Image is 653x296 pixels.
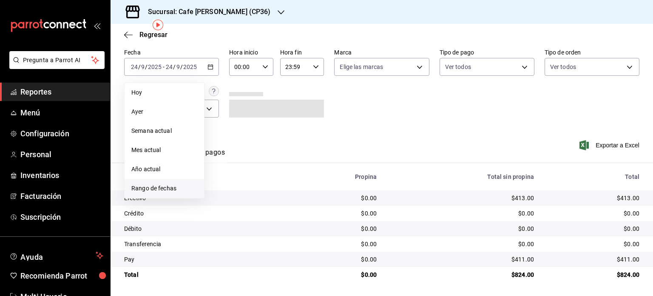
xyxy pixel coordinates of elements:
[545,49,639,55] label: Tipo de orden
[124,270,284,279] div: Total
[20,149,103,160] span: Personal
[340,63,383,71] span: Elige las marcas
[548,194,639,202] div: $413.00
[20,107,103,118] span: Menú
[548,255,639,264] div: $411.00
[20,86,103,98] span: Reportes
[334,49,429,55] label: Marca
[548,209,639,218] div: $0.00
[390,224,534,233] div: $0.00
[20,190,103,202] span: Facturación
[131,88,197,97] span: Hoy
[548,240,639,248] div: $0.00
[193,148,225,163] button: Ver pagos
[124,255,284,264] div: Pay
[124,224,284,233] div: Débito
[390,209,534,218] div: $0.00
[131,165,197,174] span: Año actual
[131,126,197,135] span: Semana actual
[165,63,173,70] input: --
[138,63,141,70] span: /
[581,140,639,150] button: Exportar a Excel
[141,63,145,70] input: --
[131,107,197,116] span: Ayer
[229,49,273,55] label: Hora inicio
[20,270,103,282] span: Recomienda Parrot
[124,209,284,218] div: Crédito
[131,63,138,70] input: --
[139,31,168,39] span: Regresar
[20,170,103,181] span: Inventarios
[390,270,534,279] div: $824.00
[298,209,377,218] div: $0.00
[298,255,377,264] div: $0.00
[548,173,639,180] div: Total
[20,250,92,261] span: Ayuda
[131,146,197,155] span: Mes actual
[280,49,324,55] label: Hora fin
[183,63,197,70] input: ----
[20,128,103,139] span: Configuración
[163,63,165,70] span: -
[298,240,377,248] div: $0.00
[550,63,576,71] span: Ver todos
[153,20,163,30] img: Tooltip marker
[6,62,105,71] a: Pregunta a Parrot AI
[124,31,168,39] button: Regresar
[20,211,103,223] span: Suscripción
[176,63,180,70] input: --
[173,63,176,70] span: /
[180,63,183,70] span: /
[298,224,377,233] div: $0.00
[23,56,91,65] span: Pregunta a Parrot AI
[124,49,219,55] label: Fecha
[390,255,534,264] div: $411.00
[445,63,471,71] span: Ver todos
[9,51,105,69] button: Pregunta a Parrot AI
[298,173,377,180] div: Propina
[440,49,534,55] label: Tipo de pago
[148,63,162,70] input: ----
[298,194,377,202] div: $0.00
[390,240,534,248] div: $0.00
[390,194,534,202] div: $413.00
[141,7,271,17] h3: Sucursal: Cafe [PERSON_NAME] (CP36)
[145,63,148,70] span: /
[548,270,639,279] div: $824.00
[548,224,639,233] div: $0.00
[94,22,100,29] button: open_drawer_menu
[131,184,197,193] span: Rango de fechas
[124,240,284,248] div: Transferencia
[390,173,534,180] div: Total sin propina
[298,270,377,279] div: $0.00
